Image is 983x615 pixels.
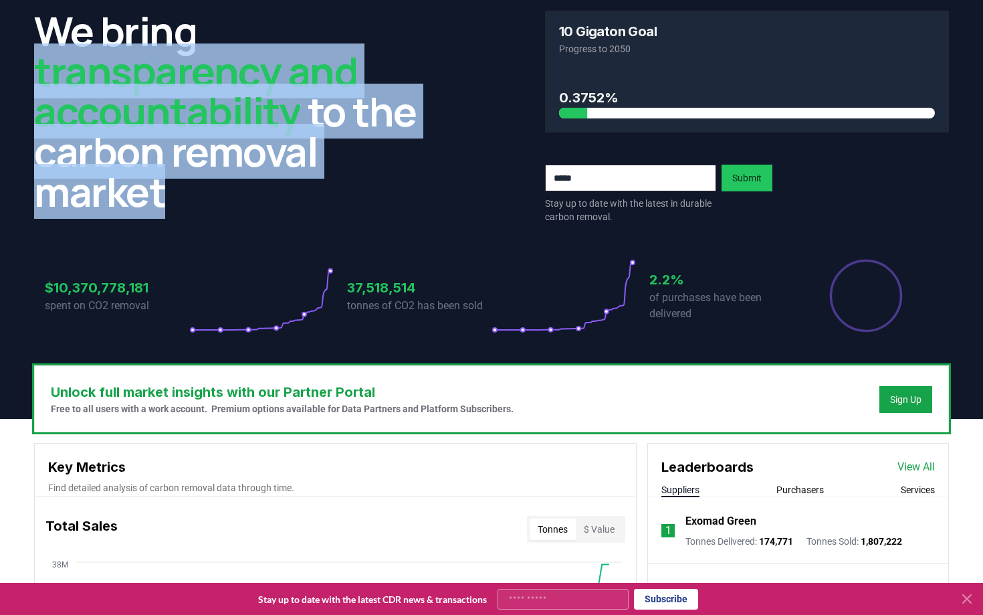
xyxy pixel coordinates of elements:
[530,519,576,540] button: Tonnes
[52,560,68,569] tspan: 38M
[347,298,491,314] p: tonnes of CO2 has been sold
[51,402,514,416] p: Free to all users with a work account. Premium options available for Data Partners and Platform S...
[879,386,932,413] button: Sign Up
[897,459,935,475] a: View All
[685,580,720,596] a: Varaha
[661,483,699,497] button: Suppliers
[861,536,902,547] span: 1,807,222
[51,382,514,402] h3: Unlock full market insights with our Partner Portal
[545,197,716,224] p: Stay up to date with the latest in durable carbon removal.
[685,535,793,548] p: Tonnes Delivered :
[559,25,657,38] h3: 10 Gigaton Goal
[48,457,623,477] h3: Key Metrics
[45,278,189,298] h3: $10,370,778,181
[722,165,772,191] button: Submit
[665,523,671,539] p: 1
[890,393,921,406] a: Sign Up
[661,457,754,477] h3: Leaderboards
[685,513,756,529] a: Exomad Green
[759,536,793,547] span: 174,771
[829,258,903,333] div: Percentage of sales delivered
[34,43,357,139] span: transparency and accountability
[559,42,935,56] p: Progress to 2050
[901,483,935,497] button: Services
[48,481,623,495] p: Find detailed analysis of carbon removal data through time.
[576,519,623,540] button: $ Value
[45,516,118,543] h3: Total Sales
[559,88,935,108] h3: 0.3752%
[649,290,794,322] p: of purchases have been delivered
[45,298,189,314] p: spent on CO2 removal
[347,278,491,298] h3: 37,518,514
[34,11,438,211] h2: We bring to the carbon removal market
[806,535,902,548] p: Tonnes Sold :
[776,483,824,497] button: Purchasers
[649,270,794,290] h3: 2.2%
